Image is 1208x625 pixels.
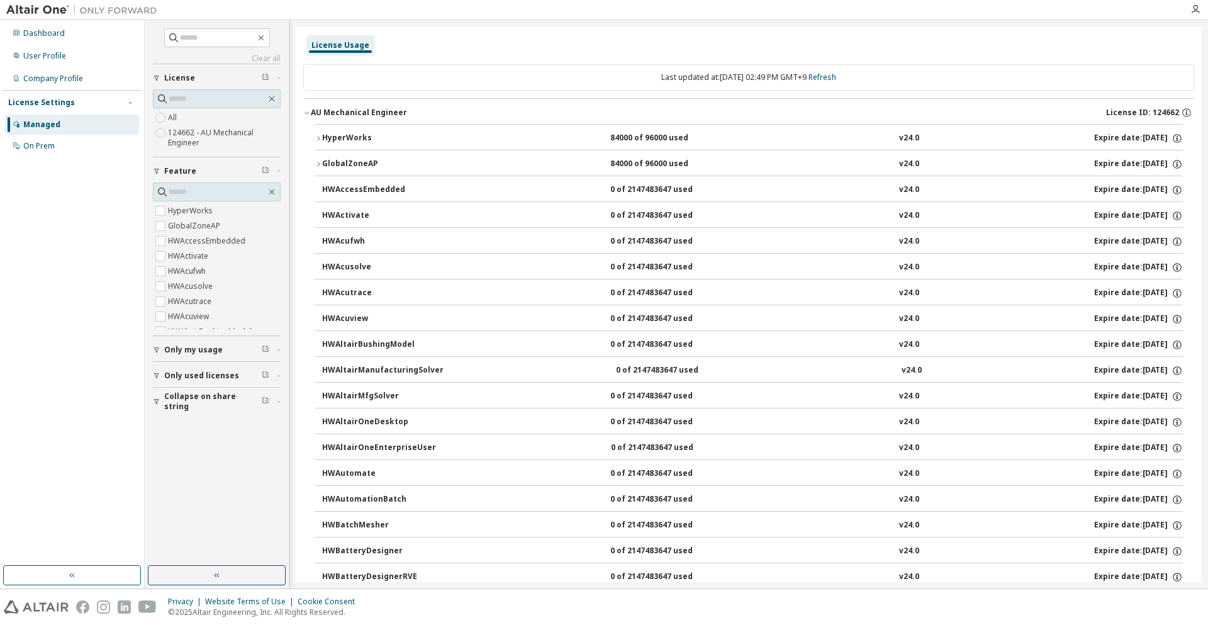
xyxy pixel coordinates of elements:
button: AU Mechanical EngineerLicense ID: 124662 [303,99,1194,127]
div: 0 of 2147483647 used [610,546,724,557]
img: altair_logo.svg [4,600,69,614]
div: HWAcuview [322,313,435,325]
div: HWAutomationBatch [322,494,435,505]
div: Expire date: [DATE] [1094,468,1183,480]
div: v24.0 [899,572,919,583]
div: HWAltairOneDesktop [322,417,435,428]
img: youtube.svg [138,600,157,614]
div: v24.0 [899,546,919,557]
div: Expire date: [DATE] [1094,442,1183,454]
div: 0 of 2147483647 used [610,391,724,402]
button: HWAltairMfgSolver0 of 2147483647 usedv24.0Expire date:[DATE] [322,383,1183,410]
div: 0 of 2147483647 used [610,288,724,299]
label: HyperWorks [168,203,215,218]
div: 84000 of 96000 used [610,133,724,144]
div: v24.0 [899,236,919,247]
button: HWBatteryDesignerRVE0 of 2147483647 usedv24.0Expire date:[DATE] [322,563,1183,591]
div: 84000 of 96000 used [610,159,724,170]
label: HWAccessEmbedded [168,234,248,249]
label: HWAcufwh [168,264,208,279]
div: v24.0 [899,288,919,299]
button: HWAcusolve0 of 2147483647 usedv24.0Expire date:[DATE] [322,254,1183,281]
div: HWAltairMfgSolver [322,391,435,402]
div: 0 of 2147483647 used [610,236,724,247]
div: 0 of 2147483647 used [610,339,724,351]
div: Dashboard [23,28,65,38]
div: HWAcufwh [322,236,435,247]
div: Privacy [168,597,205,607]
div: Expire date: [DATE] [1094,184,1183,196]
div: v24.0 [899,159,919,170]
div: v24.0 [899,520,919,531]
div: HyperWorks [322,133,435,144]
div: License Usage [311,40,369,50]
div: 0 of 2147483647 used [610,572,724,583]
div: v24.0 [899,494,919,505]
div: v24.0 [899,133,919,144]
label: HWAltairBushingModel [168,324,254,339]
div: Last updated at: [DATE] 02:49 PM GMT+9 [303,64,1194,91]
div: Website Terms of Use [205,597,298,607]
label: HWActivate [168,249,211,264]
span: License ID: 124662 [1106,108,1179,118]
button: HWAltairBushingModel0 of 2147483647 usedv24.0Expire date:[DATE] [322,331,1183,359]
label: HWAcutrace [168,294,214,309]
div: Expire date: [DATE] [1094,391,1183,402]
div: v24.0 [899,442,919,454]
div: v24.0 [902,365,922,376]
div: HWBatteryDesigner [322,546,435,557]
div: 0 of 2147483647 used [611,442,724,454]
div: v24.0 [899,468,919,480]
span: Feature [164,166,196,176]
label: 124662 - AU Mechanical Engineer [168,125,281,150]
div: AU Mechanical Engineer [311,108,407,118]
div: Expire date: [DATE] [1094,262,1183,273]
label: HWAcusolve [168,279,215,294]
button: HWActivate0 of 2147483647 usedv24.0Expire date:[DATE] [322,202,1183,230]
div: HWBatchMesher [322,520,435,531]
button: HWAltairOneEnterpriseUser0 of 2147483647 usedv24.0Expire date:[DATE] [322,434,1183,462]
div: HWAutomate [322,468,435,480]
label: HWAcuview [168,309,211,324]
div: 0 of 2147483647 used [610,184,724,196]
div: v24.0 [899,339,919,351]
div: 0 of 2147483647 used [610,417,724,428]
span: Clear filter [262,73,269,83]
div: License Settings [8,98,75,108]
span: License [164,73,195,83]
div: 0 of 2147483647 used [616,365,729,376]
span: Clear filter [262,166,269,176]
div: Expire date: [DATE] [1094,365,1183,376]
button: HWAcutrace0 of 2147483647 usedv24.0Expire date:[DATE] [322,279,1183,307]
button: HWBatchMesher0 of 2147483647 usedv24.0Expire date:[DATE] [322,512,1183,539]
div: User Profile [23,51,66,61]
button: Feature [153,157,281,185]
span: Clear filter [262,397,269,407]
button: HWAutomate0 of 2147483647 usedv24.0Expire date:[DATE] [322,460,1183,488]
span: Collapse on share string [164,391,262,412]
button: License [153,64,281,92]
img: Altair One [6,4,164,16]
div: Expire date: [DATE] [1094,210,1183,222]
div: 0 of 2147483647 used [610,313,724,325]
div: Cookie Consent [298,597,362,607]
div: On Prem [23,141,55,151]
div: HWAcutrace [322,288,435,299]
div: Expire date: [DATE] [1094,313,1183,325]
div: Expire date: [DATE] [1094,417,1183,428]
button: GlobalZoneAP84000 of 96000 usedv24.0Expire date:[DATE] [315,150,1183,178]
div: 0 of 2147483647 used [610,262,724,273]
div: 0 of 2147483647 used [610,210,724,222]
div: HWActivate [322,210,435,222]
button: Only my usage [153,336,281,364]
div: Expire date: [DATE] [1094,572,1183,583]
div: v24.0 [899,262,919,273]
div: HWAltairOneEnterpriseUser [322,442,436,454]
div: HWAcusolve [322,262,435,273]
div: v24.0 [899,417,919,428]
div: v24.0 [899,391,919,402]
div: Expire date: [DATE] [1094,236,1183,247]
span: Only used licenses [164,371,239,381]
div: Expire date: [DATE] [1094,288,1183,299]
img: facebook.svg [76,600,89,614]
